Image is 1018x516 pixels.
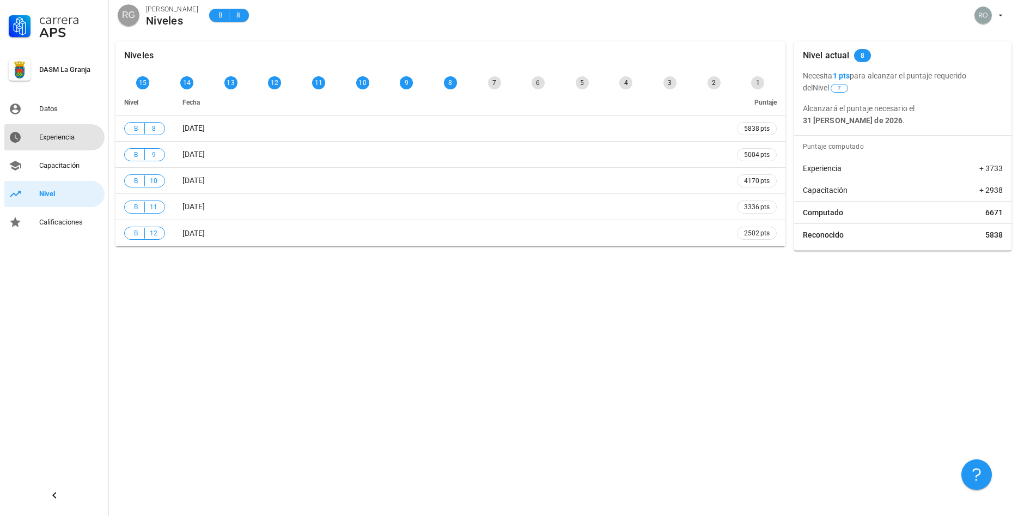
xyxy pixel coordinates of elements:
span: [DATE] [182,150,205,159]
div: 8 [444,76,457,89]
span: 5838 pts [744,123,770,134]
div: Niveles [124,41,154,70]
p: Alcanzará el puntaje necesario el . [803,102,1003,126]
span: 8 [234,10,242,21]
div: 6 [532,76,545,89]
div: 2 [708,76,721,89]
span: [DATE] [182,202,205,211]
th: Fecha [174,89,728,116]
div: avatar [118,4,139,26]
div: 14 [180,76,193,89]
a: Calificaciones [4,209,105,235]
span: 3336 pts [744,202,770,213]
span: + 2938 [979,185,1003,196]
span: RG [122,4,135,26]
div: DASM La Granja [39,65,100,74]
span: Puntaje [754,99,777,106]
span: Computado [803,207,843,218]
div: 7 [488,76,501,89]
div: [PERSON_NAME] [146,4,198,15]
a: Nivel [4,181,105,207]
div: avatar [974,7,992,24]
p: Necesita para alcanzar el puntaje requerido del [803,70,1003,94]
a: Experiencia [4,124,105,150]
div: 3 [663,76,676,89]
div: Experiencia [39,133,100,142]
span: 2502 pts [744,228,770,239]
span: [DATE] [182,176,205,185]
div: Capacitación [39,161,100,170]
div: 1 [751,76,764,89]
span: 8 [149,123,158,134]
span: B [131,123,140,134]
span: Experiencia [803,163,842,174]
span: 10 [149,175,158,186]
div: 4 [619,76,632,89]
span: 4170 pts [744,175,770,186]
th: Puntaje [728,89,785,116]
th: Nivel [115,89,174,116]
div: Puntaje computado [798,136,1011,157]
span: 12 [149,228,158,239]
div: 10 [356,76,369,89]
span: Nivel [124,99,138,106]
span: 9 [149,149,158,160]
div: 11 [312,76,325,89]
a: Capacitación [4,153,105,179]
span: B [131,202,140,213]
span: Fecha [182,99,200,106]
span: B [216,10,224,21]
span: [DATE] [182,124,205,132]
span: B [131,228,140,239]
span: [DATE] [182,229,205,238]
a: Datos [4,96,105,122]
div: Nivel actual [803,41,850,70]
div: 13 [224,76,237,89]
span: B [131,175,140,186]
div: APS [39,26,100,39]
div: 5 [576,76,589,89]
div: 9 [400,76,413,89]
div: Niveles [146,15,198,27]
div: Nivel [39,190,100,198]
span: 11 [149,202,158,213]
div: Calificaciones [39,218,100,227]
span: Capacitación [803,185,848,196]
div: Datos [39,105,100,113]
div: 15 [136,76,149,89]
span: + 3733 [979,163,1003,174]
span: 5004 pts [744,149,770,160]
div: Carrera [39,13,100,26]
span: 5838 [985,229,1003,240]
span: 7 [838,84,841,92]
span: 8 [861,49,864,62]
span: Nivel [813,83,849,92]
div: 12 [268,76,281,89]
b: 1 pts [833,71,850,80]
b: 31 [PERSON_NAME] de 2026 [803,116,903,125]
span: 6671 [985,207,1003,218]
span: B [131,149,140,160]
span: Reconocido [803,229,844,240]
